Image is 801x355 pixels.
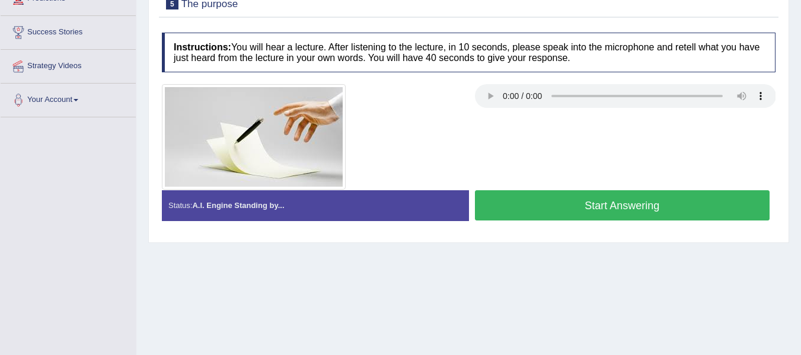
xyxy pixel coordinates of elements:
b: Instructions: [174,42,231,52]
a: Success Stories [1,16,136,46]
div: Status: [162,190,469,220]
h4: You will hear a lecture. After listening to the lecture, in 10 seconds, please speak into the mic... [162,33,776,72]
a: Strategy Videos [1,50,136,79]
a: Your Account [1,84,136,113]
button: Start Answering [475,190,770,220]
strong: A.I. Engine Standing by... [192,201,284,210]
